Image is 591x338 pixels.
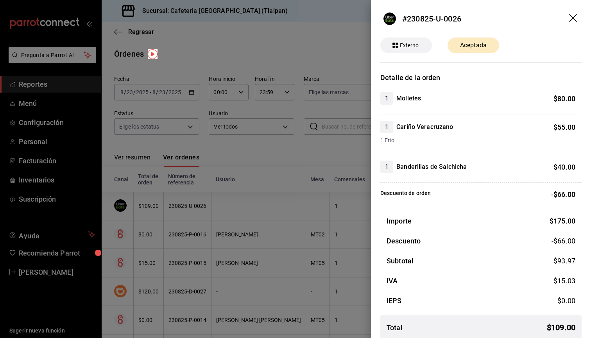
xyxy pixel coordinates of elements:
[553,123,575,131] span: $ 55.00
[550,217,575,225] span: $ 175.00
[380,94,393,103] span: 1
[387,236,421,246] h3: Descuento
[569,14,578,23] button: drag
[553,257,575,265] span: $ 93.97
[552,236,575,246] span: -$66.00
[397,41,422,50] span: Externo
[553,163,575,171] span: $ 40.00
[402,13,461,25] div: #230825-U-0026
[396,162,467,172] h4: Banderillas de Salchicha
[551,189,575,200] p: -$66.00
[396,94,421,103] h4: Molletes
[553,277,575,285] span: $ 15.03
[380,72,582,83] h3: Detalle de la orden
[380,162,393,172] span: 1
[387,275,398,286] h3: IVA
[553,95,575,103] span: $ 80.00
[387,322,403,333] h3: Total
[380,122,393,132] span: 1
[148,49,158,59] img: Tooltip marker
[380,189,431,200] p: Descuento de orden
[547,322,575,333] span: $ 109.00
[557,297,575,305] span: $ 0.00
[387,256,414,266] h3: Subtotal
[387,295,402,306] h3: IEPS
[396,122,453,132] h4: Cariño Veracruzano
[387,216,412,226] h3: Importe
[380,136,575,145] span: 1 Frío
[455,41,491,50] span: Aceptada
